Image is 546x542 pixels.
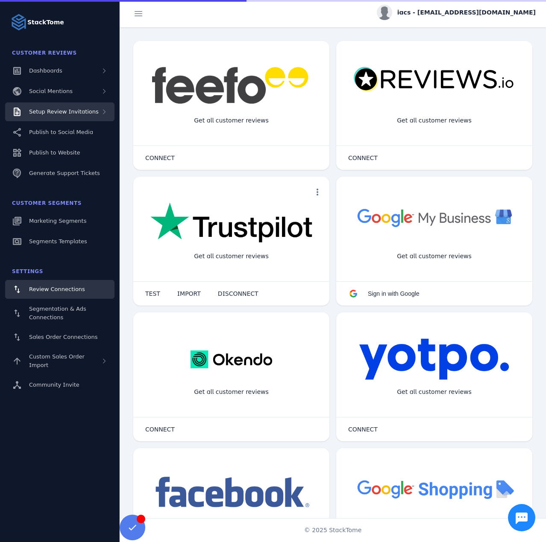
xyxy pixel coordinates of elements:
[29,170,100,176] span: Generate Support Tickets
[29,67,62,74] span: Dashboards
[29,286,85,292] span: Review Connections
[304,526,362,535] span: © 2025 StackTome
[177,291,201,297] span: IMPORT
[145,155,175,161] span: CONNECT
[209,285,267,302] button: DISCONNECT
[137,285,169,302] button: TEST
[5,212,114,230] a: Marketing Segments
[150,67,312,104] img: feefo.png
[353,67,515,93] img: reviewsio.svg
[5,123,114,142] a: Publish to Social Media
[353,474,515,504] img: googleshopping.png
[137,421,183,438] button: CONNECT
[29,334,97,340] span: Sales Order Connections
[191,338,272,381] img: okendo.webp
[348,155,378,161] span: CONNECT
[187,245,276,268] div: Get all customer reviews
[218,291,258,297] span: DISCONNECT
[5,164,114,183] a: Generate Support Tickets
[187,381,276,403] div: Get all customer reviews
[5,328,114,347] a: Sales Order Connections
[5,280,114,299] a: Review Connections
[390,245,478,268] div: Get all customer reviews
[340,285,428,302] button: Sign in with Google
[397,8,536,17] span: iacs - [EMAIL_ADDRESS][DOMAIN_NAME]
[12,50,77,56] span: Customer Reviews
[145,426,175,432] span: CONNECT
[5,143,114,162] a: Publish to Website
[29,238,87,245] span: Segments Templates
[29,218,86,224] span: Marketing Segments
[150,474,312,512] img: facebook.png
[145,291,160,297] span: TEST
[377,5,392,20] img: profile.jpg
[368,290,420,297] span: Sign in with Google
[390,109,478,132] div: Get all customer reviews
[10,14,27,31] img: Logo image
[12,268,43,274] span: Settings
[5,300,114,326] a: Segmentation & Ads Connections
[29,88,73,94] span: Social Mentions
[309,184,326,201] button: more
[169,285,209,302] button: IMPORT
[29,129,93,135] span: Publish to Social Media
[29,353,85,368] span: Custom Sales Order Import
[353,202,515,233] img: googlebusiness.png
[340,421,386,438] button: CONNECT
[29,108,99,115] span: Setup Review Invitations
[29,149,80,156] span: Publish to Website
[390,381,478,403] div: Get all customer reviews
[29,382,79,388] span: Community Invite
[340,149,386,166] button: CONNECT
[150,202,312,244] img: trustpilot.png
[377,5,536,20] button: iacs - [EMAIL_ADDRESS][DOMAIN_NAME]
[137,149,183,166] button: CONNECT
[5,232,114,251] a: Segments Templates
[27,18,64,27] strong: StackTome
[359,338,510,381] img: yotpo.png
[5,376,114,394] a: Community Invite
[12,200,82,206] span: Customer Segments
[384,516,484,539] div: Import Products from Google
[348,426,378,432] span: CONNECT
[187,109,276,132] div: Get all customer reviews
[29,306,86,321] span: Segmentation & Ads Connections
